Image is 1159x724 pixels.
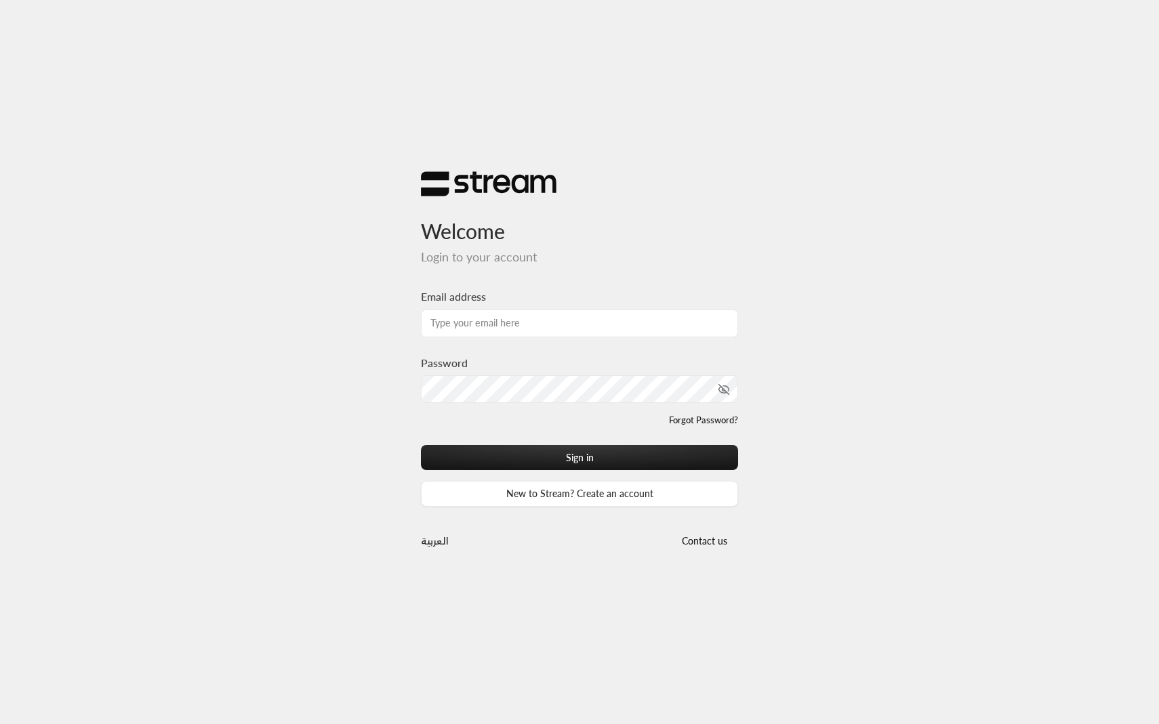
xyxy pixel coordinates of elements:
[670,535,738,547] a: Contact us
[421,289,486,305] label: Email address
[421,171,556,197] img: Stream Logo
[421,250,738,265] h5: Login to your account
[421,445,738,470] button: Sign in
[669,414,738,427] a: Forgot Password?
[421,197,738,244] h3: Welcome
[421,355,468,371] label: Password
[712,378,735,401] button: toggle password visibility
[421,481,738,506] a: New to Stream? Create an account
[421,310,738,337] input: Type your email here
[421,528,449,553] a: العربية
[670,528,738,553] button: Contact us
